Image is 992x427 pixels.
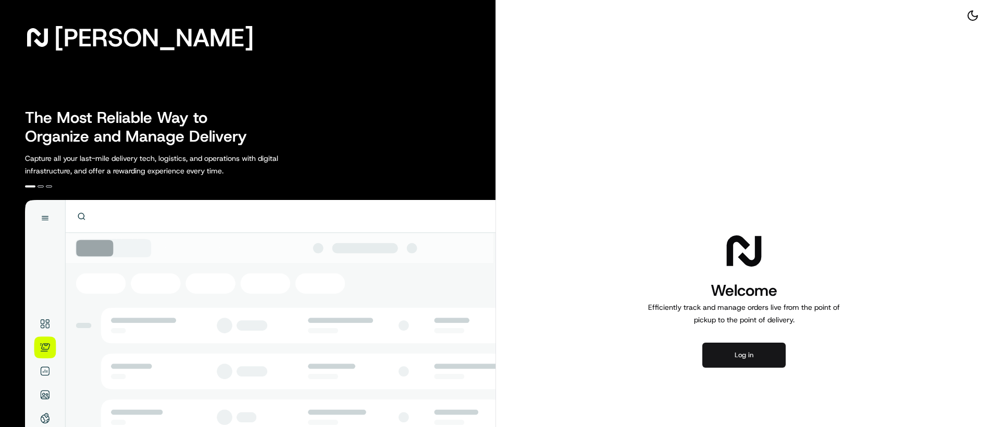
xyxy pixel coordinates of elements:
[25,152,325,177] p: Capture all your last-mile delivery tech, logistics, and operations with digital infrastructure, ...
[644,280,844,301] h1: Welcome
[54,27,254,48] span: [PERSON_NAME]
[644,301,844,326] p: Efficiently track and manage orders live from the point of pickup to the point of delivery.
[702,343,786,368] button: Log in
[25,108,258,146] h2: The Most Reliable Way to Organize and Manage Delivery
